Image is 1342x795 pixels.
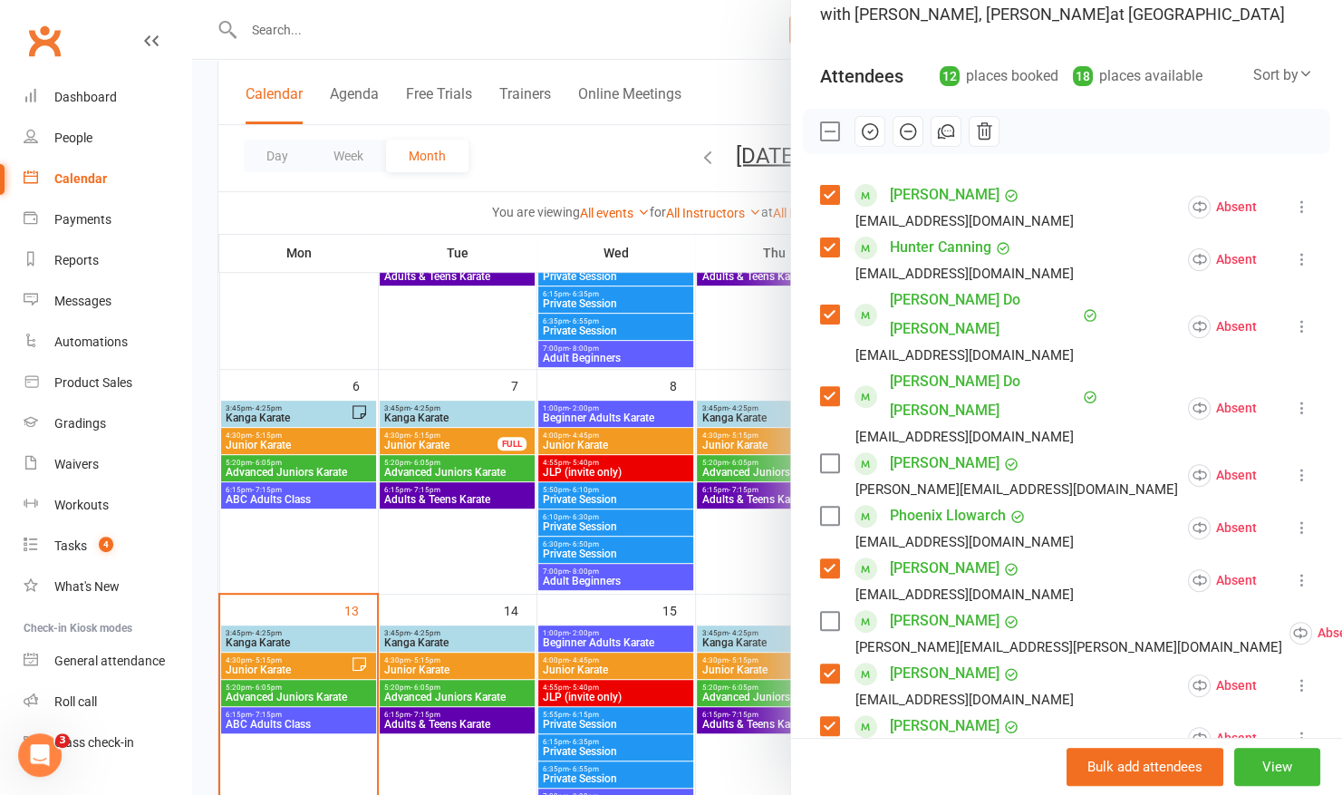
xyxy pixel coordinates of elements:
div: Automations [54,334,128,349]
div: Sort by [1253,63,1313,87]
div: 18 [1073,66,1093,86]
div: [PERSON_NAME][EMAIL_ADDRESS][PERSON_NAME][DOMAIN_NAME] [855,635,1282,659]
div: Calendar [54,171,107,186]
a: Clubworx [22,18,67,63]
a: Calendar [24,159,191,199]
div: Absent [1188,315,1257,338]
div: Roll call [54,694,97,709]
a: Gradings [24,403,191,444]
a: Automations [24,322,191,363]
a: People [24,118,191,159]
div: Absent [1188,397,1257,420]
div: People [54,131,92,145]
div: Tasks [54,538,87,553]
a: [PERSON_NAME] [890,606,999,635]
div: [EMAIL_ADDRESS][DOMAIN_NAME] [855,583,1074,606]
a: Product Sales [24,363,191,403]
div: Payments [54,212,111,227]
button: View [1234,748,1320,786]
span: with [PERSON_NAME], [PERSON_NAME] [820,5,1110,24]
a: Class kiosk mode [24,722,191,763]
a: Reports [24,240,191,281]
div: places available [1073,63,1202,89]
div: Absent [1188,248,1257,271]
div: Absent [1188,727,1257,750]
iframe: Intercom live chat [18,733,62,777]
a: [PERSON_NAME] Do [PERSON_NAME] [890,367,1078,425]
a: [PERSON_NAME] [890,180,999,209]
a: Waivers [24,444,191,485]
div: Attendees [820,63,903,89]
div: [EMAIL_ADDRESS][DOMAIN_NAME] [855,425,1074,449]
a: Payments [24,199,191,240]
a: Phoenix Llowarch [890,501,1006,530]
a: Roll call [24,682,191,722]
div: Absent [1188,464,1257,487]
div: What's New [54,579,120,594]
div: Gradings [54,416,106,431]
a: Workouts [24,485,191,526]
div: Class check-in [54,735,134,750]
a: Messages [24,281,191,322]
div: places booked [940,63,1058,89]
a: [PERSON_NAME] [890,659,999,688]
div: 12 [940,66,960,86]
div: [PERSON_NAME][EMAIL_ADDRESS][DOMAIN_NAME] [855,478,1178,501]
div: Waivers [54,457,99,471]
a: What's New [24,567,191,607]
div: [EMAIL_ADDRESS][DOMAIN_NAME] [855,262,1074,286]
span: 4 [99,537,113,552]
div: Absent [1188,517,1257,539]
a: General attendance kiosk mode [24,641,191,682]
div: [EMAIL_ADDRESS][DOMAIN_NAME] [855,688,1074,712]
span: at [GEOGRAPHIC_DATA] [1110,5,1285,24]
div: Messages [54,294,111,308]
div: [EMAIL_ADDRESS][DOMAIN_NAME] [855,530,1074,554]
a: Tasks 4 [24,526,191,567]
button: Bulk add attendees [1067,748,1223,786]
div: General attendance [54,654,165,668]
div: Absent [1188,569,1257,592]
div: [EMAIL_ADDRESS][DOMAIN_NAME] [855,209,1074,233]
div: [EMAIL_ADDRESS][DOMAIN_NAME] [855,344,1074,367]
a: [PERSON_NAME] [890,449,999,478]
div: Dashboard [54,90,117,104]
div: Reports [54,253,99,267]
a: [PERSON_NAME] [890,712,999,741]
a: Hunter Canning [890,233,991,262]
div: Workouts [54,498,109,512]
div: Absent [1188,196,1257,218]
a: Dashboard [24,77,191,118]
span: 3 [55,733,70,748]
a: [PERSON_NAME] [890,554,999,583]
a: [PERSON_NAME] Do [PERSON_NAME] [890,286,1078,344]
div: Product Sales [54,375,132,390]
div: Absent [1188,674,1257,697]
